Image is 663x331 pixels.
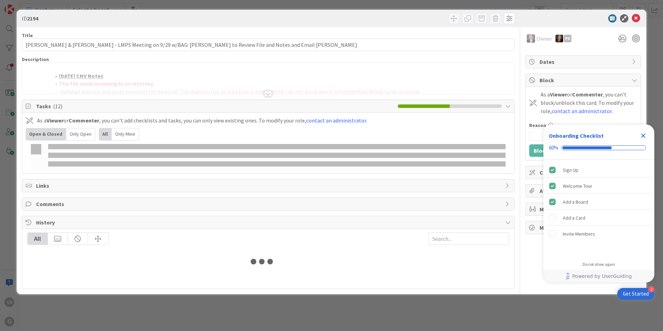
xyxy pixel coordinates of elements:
button: Block [529,144,553,157]
b: Viewer [550,91,567,98]
img: BG [527,34,535,43]
div: Only Open [66,128,95,141]
span: ID [22,14,38,23]
span: ( 12 ) [53,103,62,110]
div: Checklist items [543,160,654,257]
div: All [99,128,112,141]
u: [DATE] CNV Notes [59,73,103,79]
div: As a or , you can't block/unblock this card. To modify your role, . [541,90,637,115]
span: Tasks [36,102,394,110]
div: 2 [648,286,654,292]
div: Only Mine [112,128,139,141]
div: Add a Card [563,214,585,222]
b: Commenter [69,117,99,124]
img: SB [556,35,563,42]
span: Powered by UserGuiding [572,272,632,280]
div: Onboarding Checklist [549,131,604,140]
div: Add a Board is complete. [546,194,652,210]
div: Get Started [623,290,649,297]
span: Block [540,76,628,84]
div: Invite Members [563,230,595,238]
div: Add a Board [563,198,588,206]
span: Dates [540,58,628,66]
span: Mirrors [540,205,628,213]
div: Sign Up [563,166,578,174]
div: Footer [543,270,654,282]
div: Checklist Container [543,125,654,282]
input: Search... [429,232,509,245]
span: Custom Fields [540,168,628,177]
div: PD [564,35,571,42]
label: Title [22,32,33,39]
span: Metrics [540,223,628,232]
div: Open & Closed [26,128,66,141]
div: Checklist progress: 60% [549,145,649,151]
div: Add a Card is incomplete. [546,210,652,226]
div: 60% [549,145,558,151]
a: contact an administrator [306,117,366,124]
span: : [103,73,104,79]
b: Viewer [46,117,63,124]
a: Powered by UserGuiding [547,270,651,282]
span: Attachments [540,187,628,195]
span: Description [22,56,49,62]
div: As a or , you can't add checklists and tasks, you can only view existing ones. To modify your rol... [37,116,367,125]
b: Commenter [572,91,603,98]
span: Links [36,181,502,190]
span: Comments [36,200,502,208]
span: Owner [536,34,552,43]
div: All [28,233,48,245]
div: Welcome Tour is complete. [546,178,652,194]
b: 2194 [27,15,38,22]
div: Close Checklist [638,130,649,141]
div: Welcome Tour [563,182,592,190]
div: Invite Members is incomplete. [546,226,652,241]
div: Do not show again [583,262,615,267]
input: type card name here... [22,39,515,51]
span: History [36,218,502,227]
a: contact an administrator [552,108,612,114]
div: Open Get Started checklist, remaining modules: 2 [617,288,654,300]
label: Reason [529,122,546,128]
div: Sign Up is complete. [546,162,652,178]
